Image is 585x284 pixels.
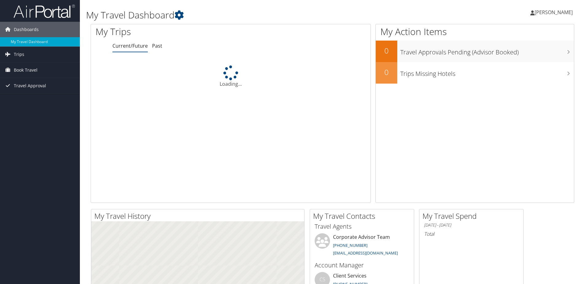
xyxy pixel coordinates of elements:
h2: 0 [376,67,397,77]
h3: Travel Approvals Pending (Advisor Booked) [400,45,574,57]
h2: My Travel Contacts [313,211,414,221]
a: Current/Future [112,42,148,49]
h6: [DATE] - [DATE] [424,222,519,228]
h2: My Travel History [94,211,304,221]
a: 0Travel Approvals Pending (Advisor Booked) [376,41,574,62]
a: Past [152,42,162,49]
h3: Trips Missing Hotels [400,66,574,78]
a: [EMAIL_ADDRESS][DOMAIN_NAME] [333,250,398,256]
h2: 0 [376,45,397,56]
h2: My Travel Spend [422,211,523,221]
img: airportal-logo.png [14,4,75,18]
span: Travel Approval [14,78,46,93]
span: Book Travel [14,62,37,78]
a: [PHONE_NUMBER] [333,243,367,248]
li: Corporate Advisor Team [312,233,412,258]
a: 0Trips Missing Hotels [376,62,574,84]
h1: My Trips [96,25,249,38]
h3: Account Manager [315,261,409,270]
span: [PERSON_NAME] [535,9,573,16]
h1: My Travel Dashboard [86,9,414,22]
span: Dashboards [14,22,39,37]
div: Loading... [91,65,371,88]
span: Trips [14,47,24,62]
h6: Total [424,231,519,237]
h3: Travel Agents [315,222,409,231]
h1: My Action Items [376,25,574,38]
a: [PERSON_NAME] [530,3,579,22]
